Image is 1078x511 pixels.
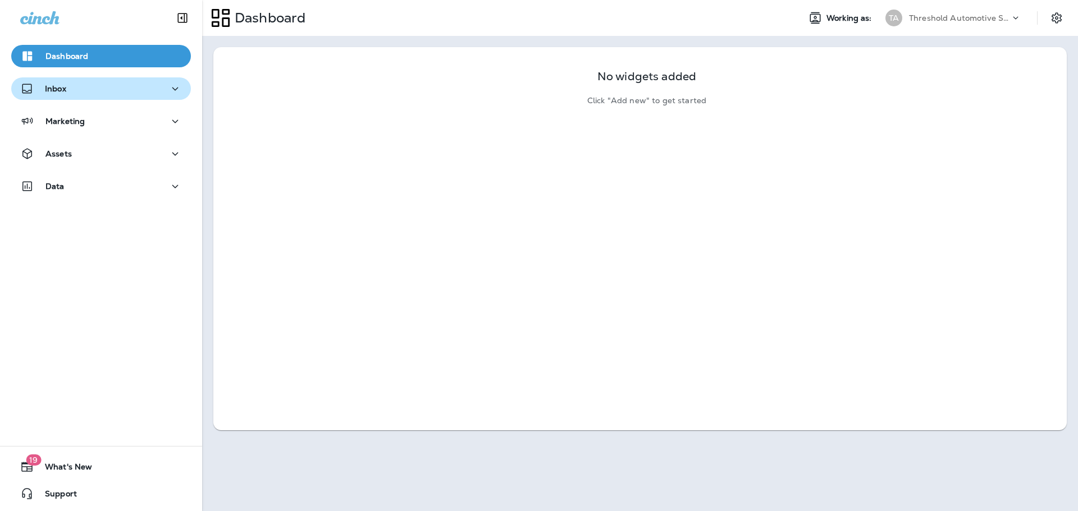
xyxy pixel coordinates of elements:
[587,96,706,105] p: Click "Add new" to get started
[11,45,191,67] button: Dashboard
[34,462,92,476] span: What's New
[11,175,191,197] button: Data
[909,13,1010,22] p: Threshold Automotive Service dba Grease Monkey
[826,13,874,23] span: Working as:
[45,84,66,93] p: Inbox
[11,455,191,478] button: 19What's New
[11,110,191,132] button: Marketing
[1047,8,1067,28] button: Settings
[11,142,191,165] button: Assets
[11,77,191,100] button: Inbox
[597,72,696,81] p: No widgets added
[45,149,72,158] p: Assets
[11,482,191,505] button: Support
[45,52,88,61] p: Dashboard
[34,489,77,503] span: Support
[26,454,41,466] span: 19
[230,10,305,26] p: Dashboard
[167,7,198,29] button: Collapse Sidebar
[45,182,65,191] p: Data
[45,117,85,126] p: Marketing
[885,10,902,26] div: TA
